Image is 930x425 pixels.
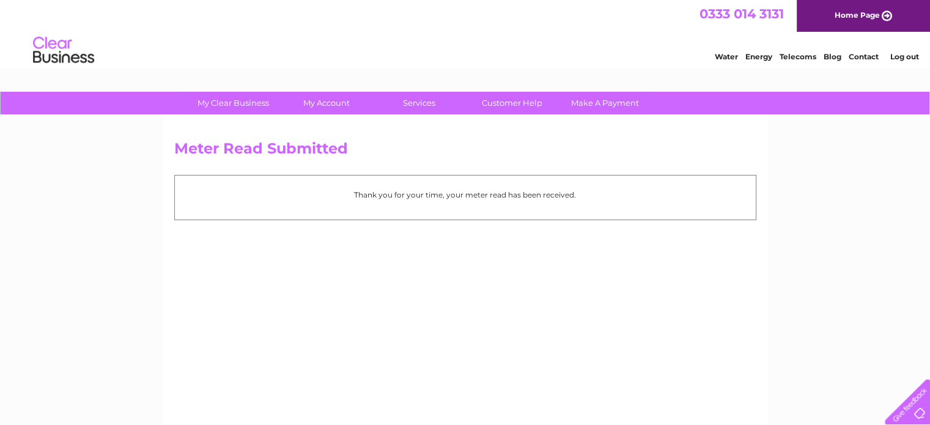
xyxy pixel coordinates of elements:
[183,92,284,114] a: My Clear Business
[555,92,655,114] a: Make A Payment
[181,189,750,201] p: Thank you for your time, your meter read has been received.
[699,6,784,21] a: 0333 014 3131
[174,140,756,163] h2: Meter Read Submitted
[824,52,841,61] a: Blog
[276,92,377,114] a: My Account
[745,52,772,61] a: Energy
[890,52,918,61] a: Log out
[177,7,755,59] div: Clear Business is a trading name of Verastar Limited (registered in [GEOGRAPHIC_DATA] No. 3667643...
[462,92,563,114] a: Customer Help
[32,32,95,69] img: logo.png
[780,52,816,61] a: Telecoms
[849,52,879,61] a: Contact
[715,52,738,61] a: Water
[369,92,470,114] a: Services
